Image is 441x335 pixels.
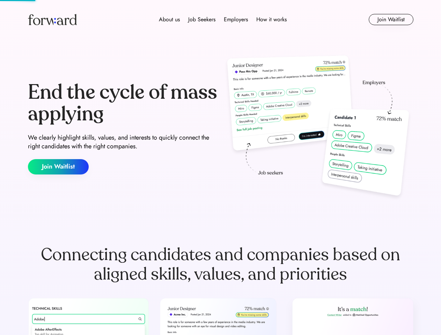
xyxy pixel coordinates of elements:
div: End the cycle of mass applying [28,82,218,125]
div: Job Seekers [188,15,215,24]
div: How it works [256,15,287,24]
div: Employers [224,15,248,24]
div: About us [159,15,180,24]
img: hero-image.png [223,53,413,203]
img: Forward logo [28,14,77,25]
div: Connecting candidates and companies based on aligned skills, values, and priorities [28,245,413,284]
button: Join Waitlist [369,14,413,25]
div: We clearly highlight skills, values, and interests to quickly connect the right candidates with t... [28,133,218,151]
button: Join Waitlist [28,159,89,174]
